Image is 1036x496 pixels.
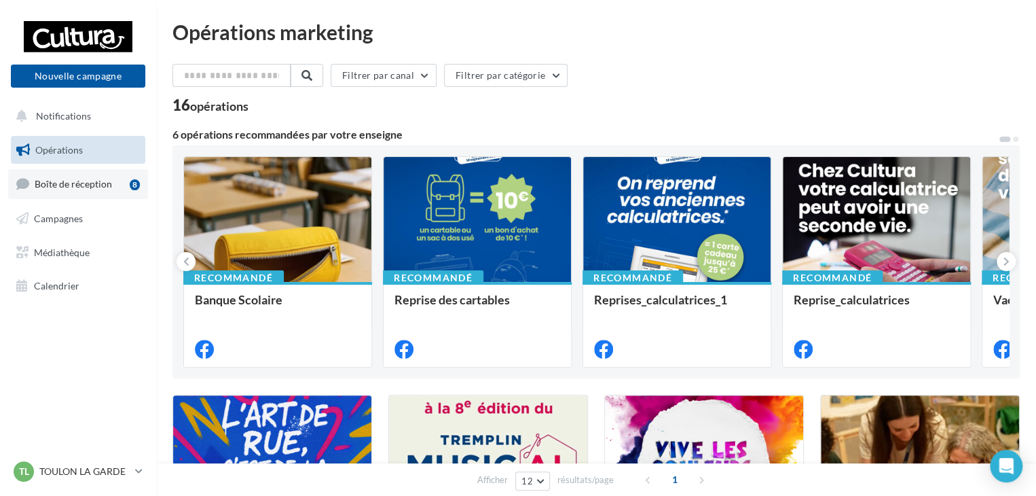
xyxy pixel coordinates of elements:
div: Reprise_calculatrices [794,293,959,320]
a: Calendrier [8,272,148,300]
div: Reprise des cartables [394,293,560,320]
span: Afficher [477,474,508,486]
div: Reprises_calculatrices_1 [594,293,760,320]
div: Recommandé [582,270,683,285]
span: 12 [521,476,533,486]
button: Filtrer par canal [331,64,437,87]
span: Notifications [36,110,91,122]
span: Opérations [35,144,83,156]
div: Open Intercom Messenger [990,450,1022,482]
div: 8 [130,179,140,190]
div: Recommandé [782,270,883,285]
div: Recommandé [183,270,284,285]
div: 6 opérations recommandées par votre enseigne [172,129,998,140]
div: opérations [190,100,248,112]
button: Nouvelle campagne [11,65,145,88]
button: 12 [515,472,550,491]
button: Filtrer par catégorie [444,64,568,87]
a: Opérations [8,136,148,164]
a: TL TOULON LA GARDE [11,459,145,484]
span: Boîte de réception [35,178,112,190]
div: Banque Scolaire [195,293,360,320]
button: Notifications [8,102,143,130]
div: 16 [172,98,248,113]
a: Médiathèque [8,238,148,267]
span: Médiathèque [34,246,90,258]
span: TL [19,465,29,478]
span: résultats/page [557,474,614,486]
div: Opérations marketing [172,22,1020,42]
a: Campagnes [8,205,148,233]
a: Boîte de réception8 [8,169,148,198]
span: 1 [664,469,686,491]
span: Calendrier [34,280,79,291]
div: Recommandé [383,270,483,285]
span: Campagnes [34,213,83,224]
p: TOULON LA GARDE [39,465,130,478]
